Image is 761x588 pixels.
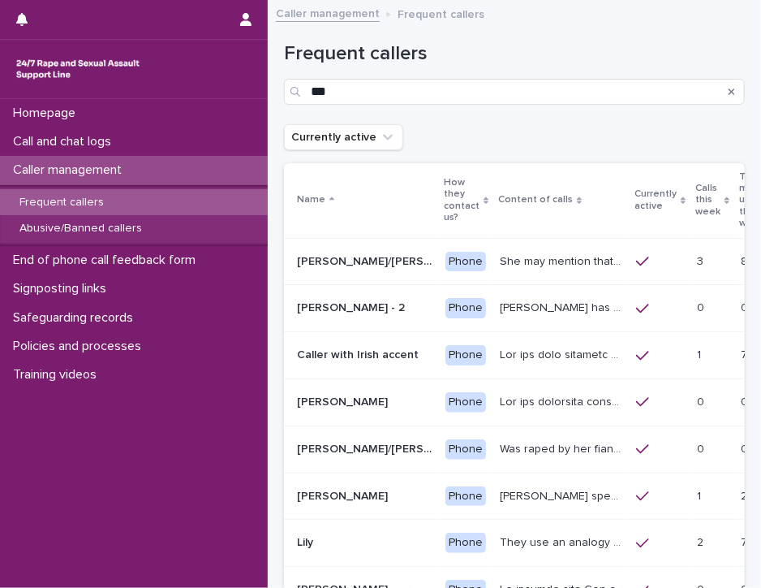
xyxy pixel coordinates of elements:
[741,345,750,362] p: 7
[445,298,486,318] div: Phone
[697,345,704,362] p: 1
[6,310,146,326] p: Safeguarding records
[741,252,758,269] p: 84
[500,392,626,409] p: She has described abuse in her childhood from an uncle and an older sister. The abuse from her un...
[697,439,707,456] p: 0
[697,252,707,269] p: 3
[297,252,436,269] p: Abbie/Emily (Anon/'I don't know'/'I can't remember')
[6,339,154,354] p: Policies and processes
[695,179,720,221] p: Calls this week
[634,185,677,215] p: Currently active
[445,345,486,365] div: Phone
[284,124,403,150] button: Currently active
[445,439,486,460] div: Phone
[297,486,391,504] p: [PERSON_NAME]
[297,439,436,456] p: Jess/Saskia/Mille/Poppy/Eve ('HOLD ME' HOLD MY HAND)
[697,533,707,550] p: 2
[697,486,704,504] p: 1
[398,4,484,22] p: Frequent callers
[6,162,135,178] p: Caller management
[741,533,757,550] p: 77
[445,533,486,553] div: Phone
[297,533,316,550] p: Lily
[500,439,626,456] p: Was raped by her fiancé and he penetrated her with a knife, she called an ambulance and was taken...
[741,439,751,456] p: 0
[500,298,626,315] p: Amy has disclosed she has survived two rapes, one in the UK and the other in Australia in 2013. S...
[500,252,626,269] p: She may mention that she works as a Nanny, looking after two children. Abbie / Emily has let us k...
[6,281,119,296] p: Signposting links
[297,191,325,209] p: Name
[6,134,124,149] p: Call and chat logs
[741,486,750,504] p: 2
[297,298,408,315] p: [PERSON_NAME] - 2
[445,252,486,272] div: Phone
[13,53,143,85] img: rhQMoQhaT3yELyF149Cw
[276,3,380,22] a: Caller management
[445,392,486,413] div: Phone
[500,345,626,362] p: She may also describe that she is in an abusive relationship. She has described being owned by th...
[697,392,707,409] p: 0
[284,42,745,66] h1: Frequent callers
[6,222,155,236] p: Abusive/Banned callers
[6,253,209,268] p: End of phone call feedback form
[697,298,707,315] p: 0
[741,392,751,409] p: 0
[445,486,486,507] div: Phone
[444,174,479,227] p: How they contact us?
[297,392,391,409] p: [PERSON_NAME]
[297,345,422,362] p: Caller with Irish accent
[6,367,110,383] p: Training videos
[498,191,573,209] p: Content of calls
[6,106,88,121] p: Homepage
[500,486,626,504] p: Caller speaks about historic rape while she was at university by a man she was dating. She has re...
[284,79,745,105] input: Search
[741,298,751,315] p: 0
[500,533,626,550] p: They use an analogy of ladybirds (blood) and white syrup (semen). They refer to their imagination...
[6,196,117,210] p: Frequent callers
